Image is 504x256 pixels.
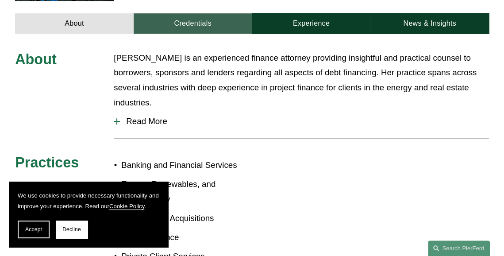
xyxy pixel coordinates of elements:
a: Credentials [134,13,252,34]
span: Practices [15,155,79,171]
a: Cookie Policy [109,203,144,209]
a: Experience [252,13,371,34]
span: Decline [62,226,81,233]
p: Energy, Renewables, and Sustainability [121,177,252,206]
p: Banking and Financial Services [121,158,252,173]
p: Project Finance [121,230,252,245]
p: Mergers and Acquisitions [121,211,252,226]
a: About [15,13,134,34]
a: Search this site [428,240,490,256]
span: About [15,51,57,67]
span: Accept [25,226,42,233]
a: News & Insights [370,13,489,34]
section: Cookie banner [9,182,168,247]
p: [PERSON_NAME] is an experienced finance attorney providing insightful and practical counsel to bo... [114,50,489,110]
button: Read More [114,110,489,133]
button: Decline [56,221,88,238]
button: Accept [18,221,50,238]
p: We use cookies to provide necessary functionality and improve your experience. Read our . [18,190,159,212]
span: Read More [120,116,489,126]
